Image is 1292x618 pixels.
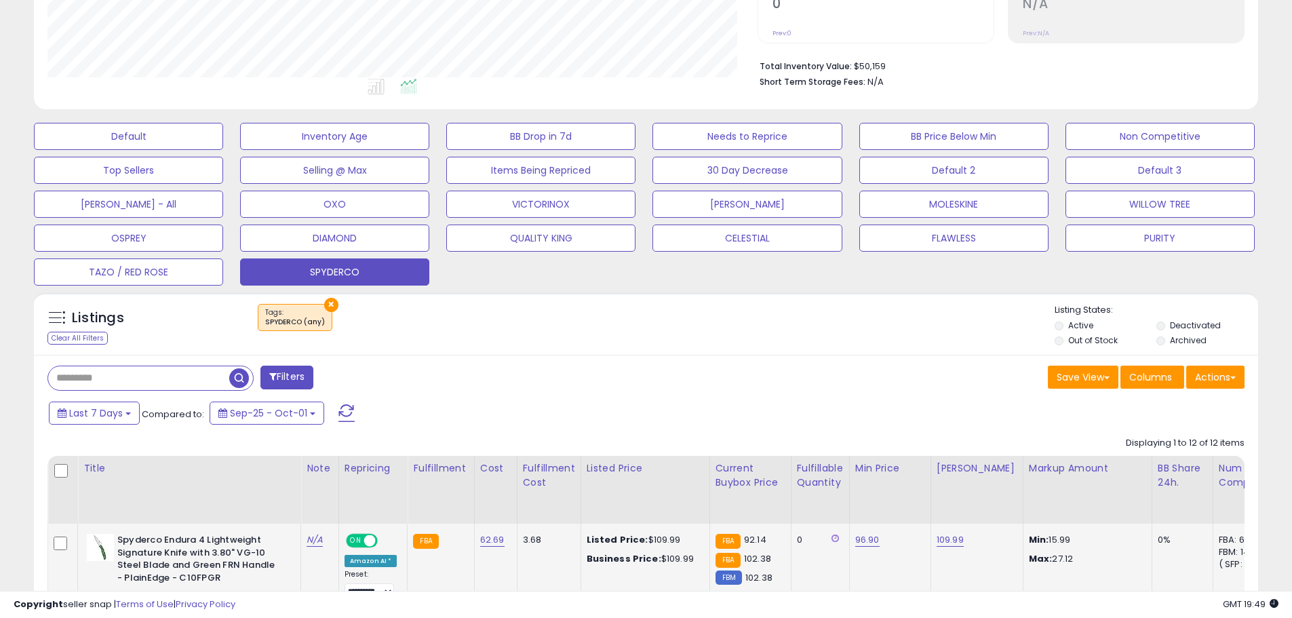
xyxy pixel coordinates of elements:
[69,406,123,420] span: Last 7 Days
[240,157,429,184] button: Selling @ Max
[446,157,635,184] button: Items Being Repriced
[859,157,1049,184] button: Default 2
[34,157,223,184] button: Top Sellers
[1048,366,1118,389] button: Save View
[413,534,438,549] small: FBA
[1129,370,1172,384] span: Columns
[240,123,429,150] button: Inventory Age
[855,461,925,476] div: Min Price
[176,598,235,611] a: Privacy Policy
[47,332,108,345] div: Clear All Filters
[345,555,397,567] div: Amazon AI *
[716,553,741,568] small: FBA
[307,533,323,547] a: N/A
[34,123,223,150] button: Default
[1029,552,1053,565] strong: Max:
[760,60,852,72] b: Total Inventory Value:
[116,598,174,611] a: Terms of Use
[34,258,223,286] button: TAZO / RED ROSE
[14,598,235,611] div: seller snap | |
[1065,157,1255,184] button: Default 3
[260,366,313,389] button: Filters
[1223,598,1278,611] span: 2025-10-9 19:49 GMT
[83,461,295,476] div: Title
[1023,29,1049,37] small: Prev: N/A
[716,534,741,549] small: FBA
[1170,334,1207,346] label: Archived
[210,402,324,425] button: Sep-25 - Oct-01
[1029,534,1141,546] p: 15.99
[760,57,1234,73] li: $50,159
[230,406,307,420] span: Sep-25 - Oct-01
[347,535,364,547] span: ON
[797,534,839,546] div: 0
[1158,461,1207,490] div: BB Share 24h.
[1219,546,1264,558] div: FBM: 14
[480,461,511,476] div: Cost
[1068,334,1118,346] label: Out of Stock
[142,408,204,421] span: Compared to:
[745,571,772,584] span: 102.38
[587,534,699,546] div: $109.99
[772,29,791,37] small: Prev: 0
[1029,461,1146,476] div: Markup Amount
[937,533,964,547] a: 109.99
[523,534,570,546] div: 3.68
[797,461,844,490] div: Fulfillable Quantity
[867,75,884,88] span: N/A
[744,552,771,565] span: 102.38
[1126,437,1245,450] div: Displaying 1 to 12 of 12 items
[587,533,648,546] b: Listed Price:
[345,570,397,600] div: Preset:
[859,225,1049,252] button: FLAWLESS
[716,571,742,585] small: FBM
[446,225,635,252] button: QUALITY KING
[117,534,282,587] b: Spyderco Endura 4 Lightweight Signature Knife with 3.80" VG-10 Steel Blade and Green FRN Handle -...
[413,461,468,476] div: Fulfillment
[1068,320,1093,331] label: Active
[446,191,635,218] button: VICTORINOX
[652,123,842,150] button: Needs to Reprice
[87,534,114,561] img: 31x7R0WaErL._SL40_.jpg
[652,225,842,252] button: CELESTIAL
[652,191,842,218] button: [PERSON_NAME]
[1219,461,1268,490] div: Num of Comp.
[760,76,865,88] b: Short Term Storage Fees:
[265,307,325,328] span: Tags :
[1029,553,1141,565] p: 27.12
[14,598,63,611] strong: Copyright
[34,225,223,252] button: OSPREY
[240,225,429,252] button: DIAMOND
[345,461,402,476] div: Repricing
[859,191,1049,218] button: MOLESKINE
[1029,533,1049,546] strong: Min:
[72,309,124,328] h5: Listings
[1219,534,1264,546] div: FBA: 6
[523,461,575,490] div: Fulfillment Cost
[240,191,429,218] button: OXO
[376,535,397,547] span: OFF
[652,157,842,184] button: 30 Day Decrease
[1158,534,1202,546] div: 0%
[587,552,661,565] b: Business Price:
[937,461,1017,476] div: [PERSON_NAME]
[716,461,785,490] div: Current Buybox Price
[1170,320,1221,331] label: Deactivated
[324,298,338,312] button: ×
[1055,304,1258,317] p: Listing States:
[446,123,635,150] button: BB Drop in 7d
[265,317,325,327] div: SPYDERCO (any)
[587,461,704,476] div: Listed Price
[307,461,333,476] div: Note
[1065,123,1255,150] button: Non Competitive
[1065,225,1255,252] button: PURITY
[855,533,880,547] a: 96.90
[859,123,1049,150] button: BB Price Below Min
[744,533,766,546] span: 92.14
[49,402,140,425] button: Last 7 Days
[34,191,223,218] button: [PERSON_NAME] - All
[240,258,429,286] button: SPYDERCO
[587,553,699,565] div: $109.99
[1065,191,1255,218] button: WILLOW TREE
[480,533,505,547] a: 62.69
